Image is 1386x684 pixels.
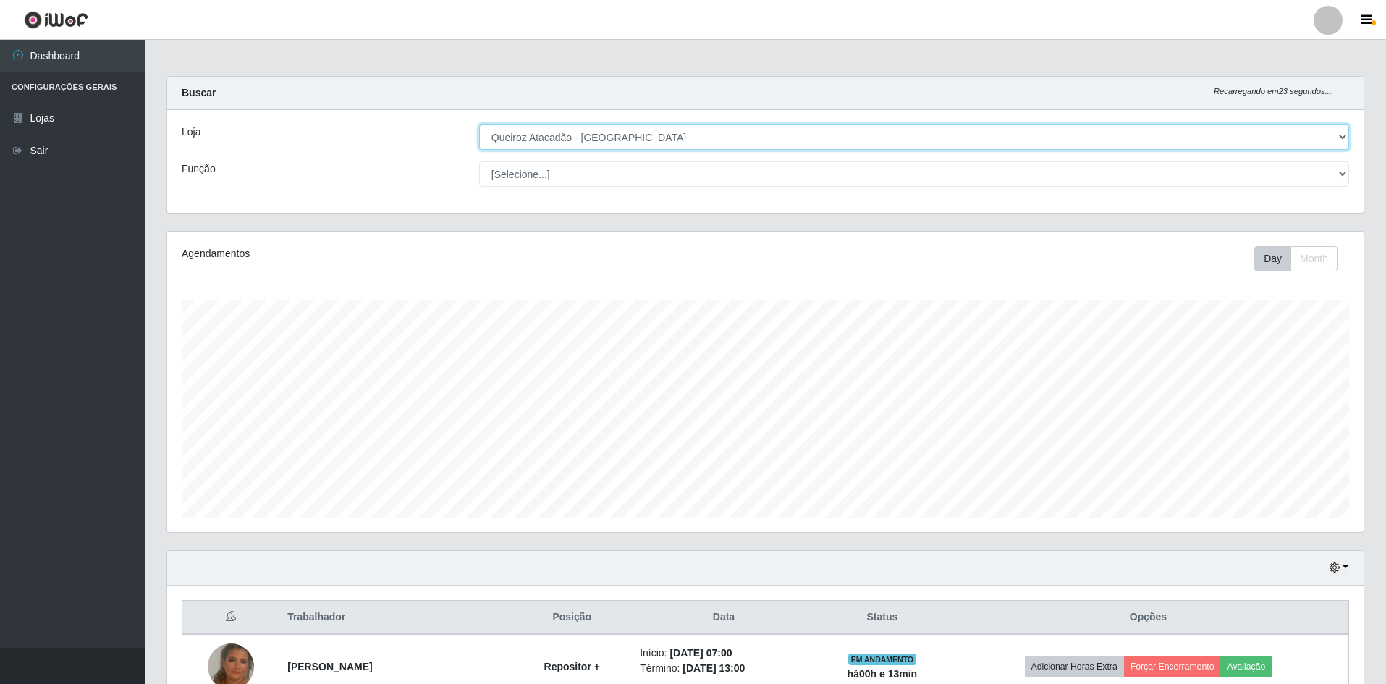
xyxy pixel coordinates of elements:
time: [DATE] 07:00 [669,647,732,659]
strong: Buscar [182,87,216,98]
button: Avaliação [1220,656,1272,677]
th: Data [631,601,816,635]
button: Adicionar Horas Extra [1025,656,1124,677]
strong: há 00 h e 13 min [848,668,918,680]
th: Opções [948,601,1349,635]
div: Agendamentos [182,246,656,261]
time: [DATE] 13:00 [683,662,745,674]
span: EM ANDAMENTO [848,654,917,665]
i: Recarregando em 23 segundos... [1214,87,1332,96]
div: Toolbar with button groups [1254,246,1349,271]
th: Posição [512,601,631,635]
th: Trabalhador [279,601,512,635]
li: Término: [640,661,808,676]
strong: Repositor + [544,661,600,672]
img: CoreUI Logo [24,11,88,29]
strong: [PERSON_NAME] [287,661,372,672]
div: First group [1254,246,1338,271]
th: Status [816,601,948,635]
label: Loja [182,124,200,140]
button: Forçar Encerramento [1124,656,1221,677]
button: Month [1290,246,1338,271]
label: Função [182,161,216,177]
li: Início: [640,646,808,661]
button: Day [1254,246,1291,271]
